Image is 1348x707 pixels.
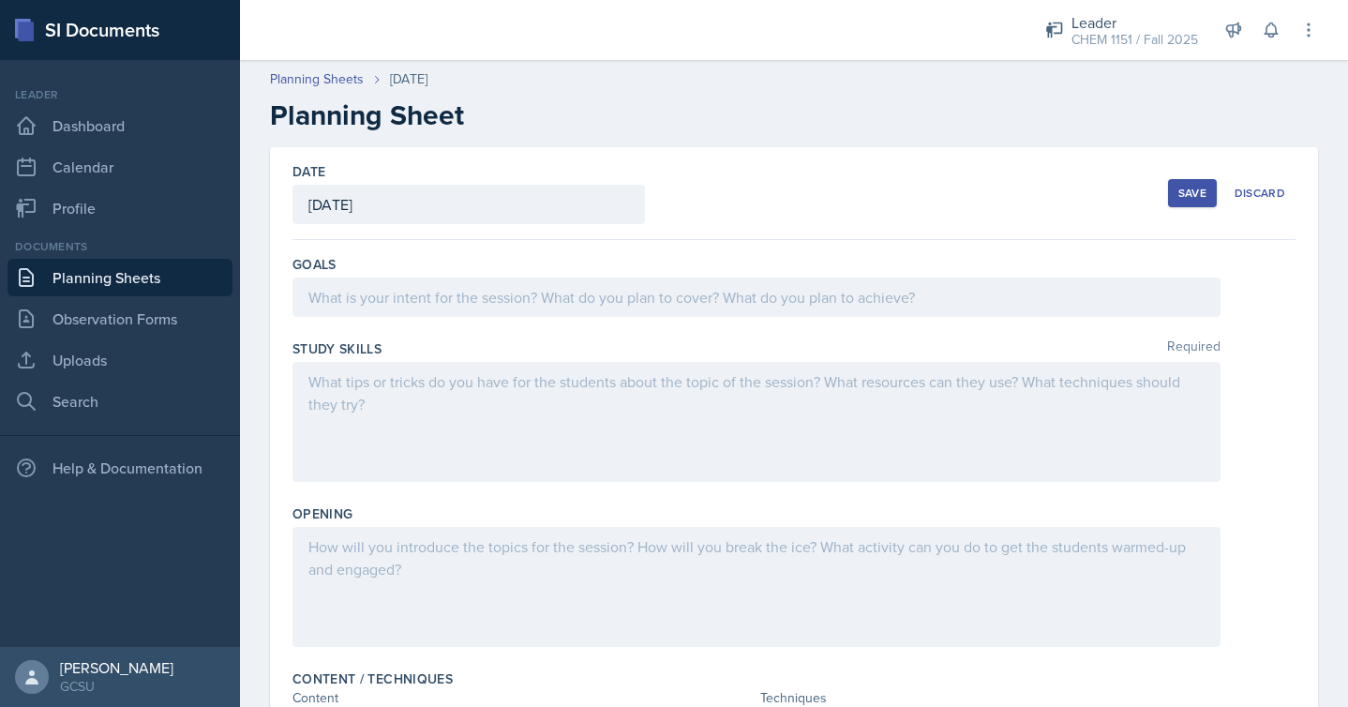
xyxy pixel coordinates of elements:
button: Save [1168,179,1217,207]
label: Content / Techniques [292,669,453,688]
span: Required [1167,339,1221,358]
label: Goals [292,255,337,274]
a: Planning Sheets [7,259,232,296]
button: Discard [1224,179,1296,207]
a: Planning Sheets [270,69,364,89]
div: Leader [7,86,232,103]
div: [DATE] [390,69,427,89]
div: CHEM 1151 / Fall 2025 [1071,30,1198,50]
label: Date [292,162,325,181]
label: Opening [292,504,352,523]
a: Search [7,383,232,420]
a: Uploads [7,341,232,379]
div: [PERSON_NAME] [60,658,173,677]
a: Observation Forms [7,300,232,338]
div: Discard [1235,186,1285,201]
div: GCSU [60,677,173,696]
div: Leader [1071,11,1198,34]
div: Save [1178,186,1206,201]
a: Dashboard [7,107,232,144]
div: Documents [7,238,232,255]
div: Help & Documentation [7,449,232,487]
label: Study Skills [292,339,382,358]
a: Profile [7,189,232,227]
a: Calendar [7,148,232,186]
h2: Planning Sheet [270,98,1318,132]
